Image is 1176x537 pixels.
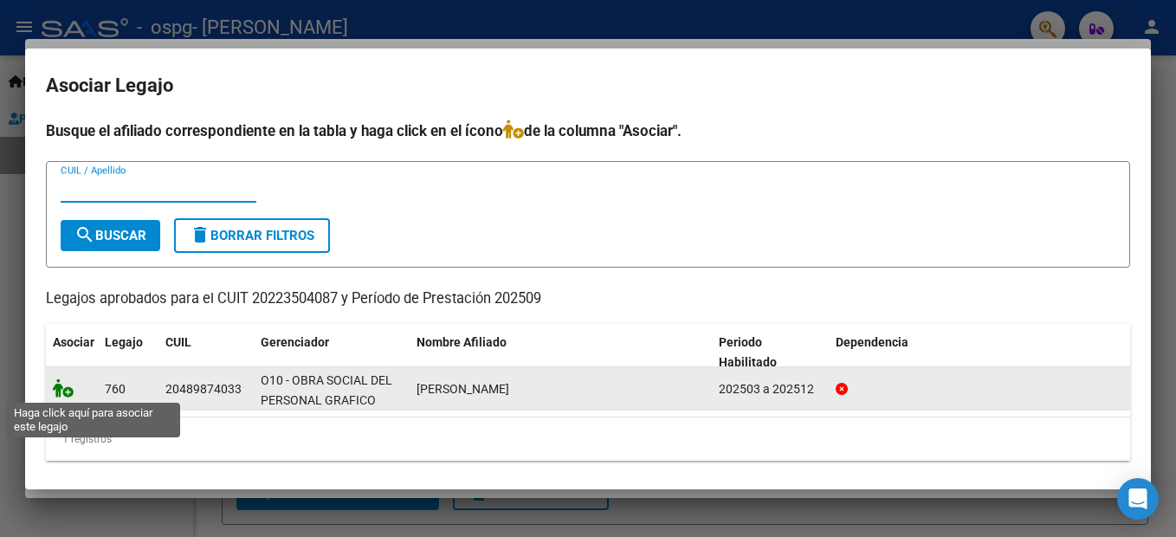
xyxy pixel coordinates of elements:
[105,382,126,396] span: 760
[46,120,1130,142] h4: Busque el afiliado correspondiente en la tabla y haga click en el ícono de la columna "Asociar".
[46,288,1130,310] p: Legajos aprobados para el CUIT 20223504087 y Período de Prestación 202509
[74,228,146,243] span: Buscar
[410,324,712,381] datatable-header-cell: Nombre Afiliado
[829,324,1131,381] datatable-header-cell: Dependencia
[719,335,777,369] span: Periodo Habilitado
[261,335,329,349] span: Gerenciador
[174,218,330,253] button: Borrar Filtros
[98,324,158,381] datatable-header-cell: Legajo
[254,324,410,381] datatable-header-cell: Gerenciador
[105,335,143,349] span: Legajo
[165,335,191,349] span: CUIL
[417,335,507,349] span: Nombre Afiliado
[719,379,822,399] div: 202503 a 202512
[417,382,509,396] span: ESQUIVEL MATEO MARIANO
[74,224,95,245] mat-icon: search
[836,335,908,349] span: Dependencia
[46,324,98,381] datatable-header-cell: Asociar
[46,69,1130,102] h2: Asociar Legajo
[1117,478,1159,520] div: Open Intercom Messenger
[190,228,314,243] span: Borrar Filtros
[261,373,392,407] span: O10 - OBRA SOCIAL DEL PERSONAL GRAFICO
[165,379,242,399] div: 20489874033
[158,324,254,381] datatable-header-cell: CUIL
[190,224,210,245] mat-icon: delete
[53,335,94,349] span: Asociar
[46,417,1130,461] div: 1 registros
[61,220,160,251] button: Buscar
[712,324,829,381] datatable-header-cell: Periodo Habilitado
